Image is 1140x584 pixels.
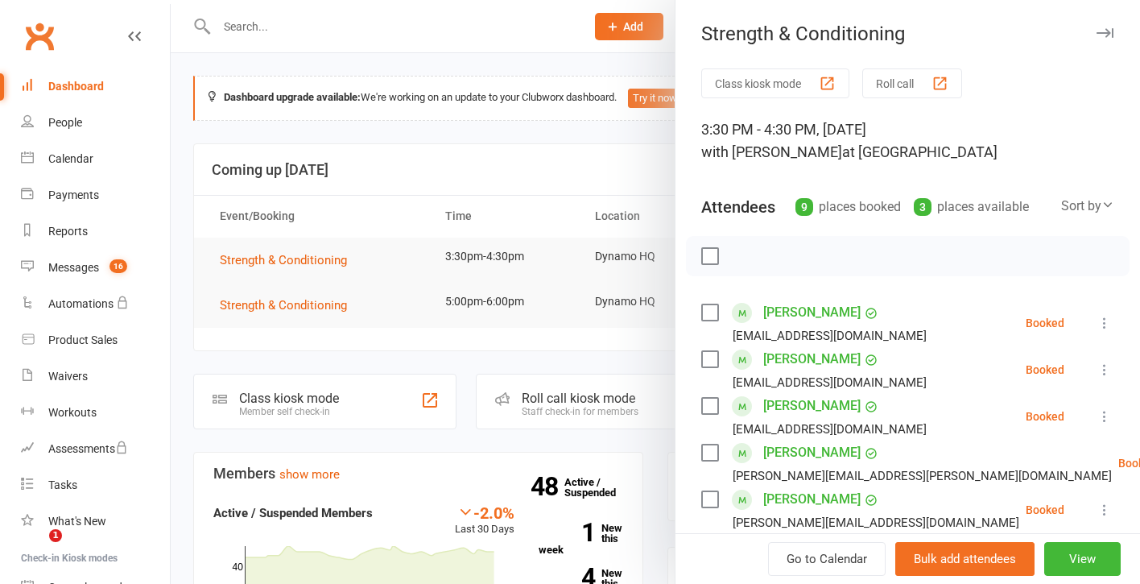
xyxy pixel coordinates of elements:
div: [EMAIL_ADDRESS][DOMAIN_NAME] [733,325,927,346]
a: [PERSON_NAME] [763,487,861,512]
button: Roll call [862,68,962,98]
div: Tasks [48,478,77,491]
div: Dashboard [48,80,104,93]
div: [EMAIL_ADDRESS][DOMAIN_NAME] [733,419,927,440]
div: Assessments [48,442,128,455]
div: places booked [795,196,901,218]
div: [PERSON_NAME][EMAIL_ADDRESS][PERSON_NAME][DOMAIN_NAME] [733,466,1112,487]
div: Automations [48,297,114,310]
a: [PERSON_NAME] [763,440,861,466]
a: Workouts [21,395,170,431]
div: Sort by [1061,196,1114,217]
span: at [GEOGRAPHIC_DATA] [842,143,997,160]
a: Messages 16 [21,250,170,286]
a: Calendar [21,141,170,177]
a: Dashboard [21,68,170,105]
button: Bulk add attendees [895,542,1035,576]
a: [PERSON_NAME] [763,393,861,419]
div: Booked [1026,364,1064,375]
span: 16 [109,259,127,273]
div: Workouts [48,406,97,419]
a: People [21,105,170,141]
div: 3:30 PM - 4:30 PM, [DATE] [701,118,1114,164]
div: Strength & Conditioning [675,23,1140,45]
div: Booked [1026,317,1064,329]
div: What's New [48,515,106,528]
a: What's New [21,503,170,540]
button: Class kiosk mode [701,68,849,98]
button: View [1044,542,1121,576]
a: Clubworx [19,16,60,56]
a: Automations [21,286,170,322]
div: Calendar [48,152,93,165]
div: Attendees [701,196,775,218]
div: [PERSON_NAME][EMAIL_ADDRESS][DOMAIN_NAME] [733,512,1019,533]
div: 3 [914,198,931,216]
a: Reports [21,213,170,250]
div: Reports [48,225,88,238]
span: with [PERSON_NAME] [701,143,842,160]
div: [EMAIL_ADDRESS][DOMAIN_NAME] [733,372,927,393]
div: Booked [1026,504,1064,516]
iframe: Intercom live chat [16,529,55,568]
span: 1 [49,529,62,542]
a: Waivers [21,358,170,395]
div: Payments [48,188,99,201]
div: places available [914,196,1029,218]
a: Product Sales [21,322,170,358]
div: Booked [1026,411,1064,422]
div: People [48,116,82,129]
div: Messages [48,261,99,274]
a: Tasks [21,467,170,503]
a: [PERSON_NAME] [763,346,861,372]
a: [PERSON_NAME] [763,300,861,325]
a: Assessments [21,431,170,467]
div: Waivers [48,370,88,383]
div: 9 [795,198,813,216]
a: Payments [21,177,170,213]
a: Go to Calendar [768,542,886,576]
div: Product Sales [48,333,118,346]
